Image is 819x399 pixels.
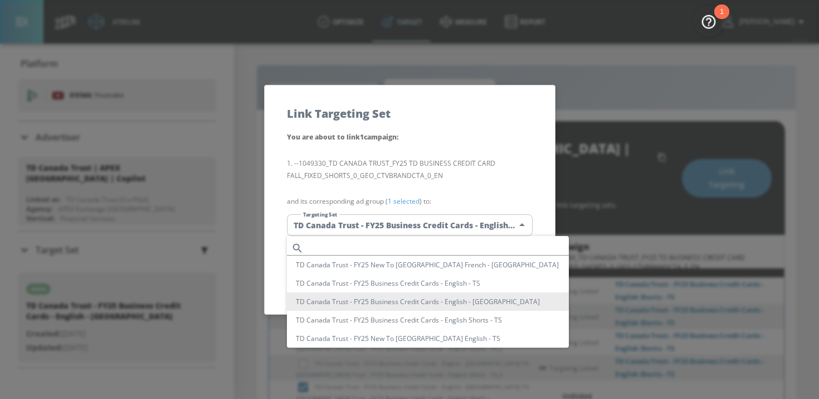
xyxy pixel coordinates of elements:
[287,329,569,348] li: TD Canada Trust - FY25 New To [GEOGRAPHIC_DATA] English - TS
[720,12,724,26] div: 1
[287,311,569,329] li: TD Canada Trust - FY25 Business Credit Cards - English Shorts - TS
[287,292,569,311] li: TD Canada Trust - FY25 Business Credit Cards - English - [GEOGRAPHIC_DATA]
[287,274,569,292] li: TD Canada Trust - FY25 Business Credit Cards - English - TS
[693,6,724,37] button: Open Resource Center, 1 new notification
[287,256,569,274] li: TD Canada Trust - FY25 New To [GEOGRAPHIC_DATA] French - [GEOGRAPHIC_DATA]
